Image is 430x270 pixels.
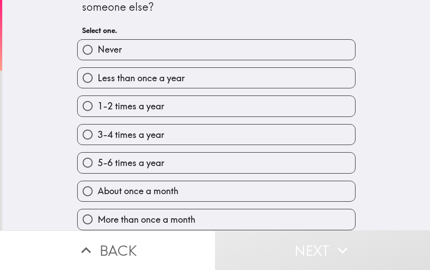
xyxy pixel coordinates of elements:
[78,68,355,88] button: Less than once a year
[98,213,195,226] span: More than once a month
[78,96,355,116] button: 1-2 times a year
[98,72,185,84] span: Less than once a year
[78,153,355,173] button: 5-6 times a year
[82,25,351,35] h6: Select one.
[98,185,178,197] span: About once a month
[98,100,164,112] span: 1-2 times a year
[215,230,430,270] button: Next
[98,129,164,141] span: 3-4 times a year
[78,40,355,60] button: Never
[78,209,355,229] button: More than once a month
[78,181,355,201] button: About once a month
[78,125,355,145] button: 3-4 times a year
[98,157,164,169] span: 5-6 times a year
[98,43,122,56] span: Never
